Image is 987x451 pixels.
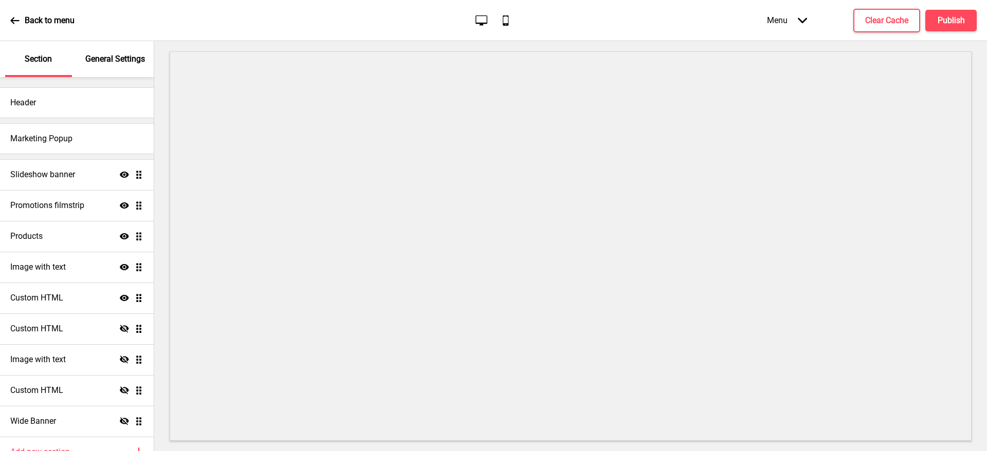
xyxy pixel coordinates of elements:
[925,10,977,31] button: Publish
[10,261,66,273] h4: Image with text
[10,97,36,108] h4: Header
[10,354,66,365] h4: Image with text
[10,323,63,334] h4: Custom HTML
[10,7,75,34] a: Back to menu
[10,200,84,211] h4: Promotions filmstrip
[10,169,75,180] h4: Slideshow banner
[10,133,72,144] h4: Marketing Popup
[853,9,920,32] button: Clear Cache
[757,5,817,35] div: Menu
[10,292,63,304] h4: Custom HTML
[85,53,145,65] p: General Settings
[25,53,52,65] p: Section
[10,416,56,427] h4: Wide Banner
[10,385,63,396] h4: Custom HTML
[10,231,43,242] h4: Products
[25,15,75,26] p: Back to menu
[865,15,908,26] h4: Clear Cache
[938,15,965,26] h4: Publish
